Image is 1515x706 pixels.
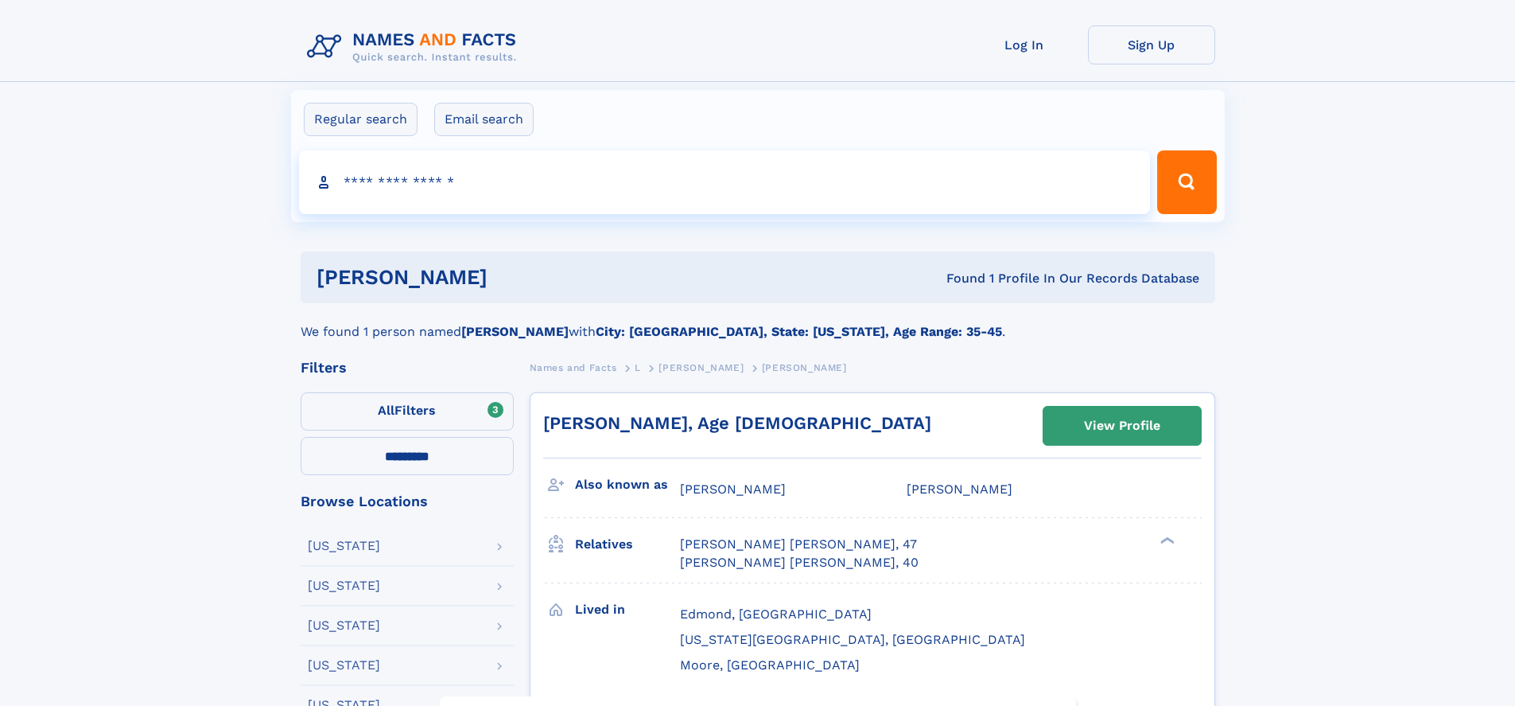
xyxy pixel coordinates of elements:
[575,596,680,623] h3: Lived in
[1088,25,1215,64] a: Sign Up
[304,103,418,136] label: Regular search
[680,536,917,553] a: [PERSON_NAME] [PERSON_NAME], 47
[1156,536,1175,546] div: ❯
[308,659,380,672] div: [US_STATE]
[680,554,919,571] a: [PERSON_NAME] [PERSON_NAME], 40
[680,607,872,622] span: Edmond, [GEOGRAPHIC_DATA]
[596,324,1002,339] b: City: [GEOGRAPHIC_DATA], State: [US_STATE], Age Range: 35-45
[680,657,860,673] span: Moore, [GEOGRAPHIC_DATA]
[635,362,641,373] span: L
[1043,407,1201,445] a: View Profile
[658,362,744,373] span: [PERSON_NAME]
[301,303,1215,341] div: We found 1 person named with .
[301,25,530,68] img: Logo Names and Facts
[461,324,569,339] b: [PERSON_NAME]
[961,25,1088,64] a: Log In
[308,540,380,552] div: [US_STATE]
[680,482,786,497] span: [PERSON_NAME]
[530,357,617,377] a: Names and Facts
[299,150,1151,214] input: search input
[378,403,394,418] span: All
[301,392,514,431] label: Filters
[317,267,717,287] h1: [PERSON_NAME]
[680,632,1025,647] span: [US_STATE][GEOGRAPHIC_DATA], [GEOGRAPHIC_DATA]
[907,482,1012,497] span: [PERSON_NAME]
[1084,408,1160,444] div: View Profile
[308,619,380,632] div: [US_STATE]
[575,471,680,498] h3: Also known as
[543,413,931,433] a: [PERSON_NAME], Age [DEMOGRAPHIC_DATA]
[575,531,680,558] h3: Relatives
[308,579,380,592] div: [US_STATE]
[762,362,847,373] span: [PERSON_NAME]
[635,357,641,377] a: L
[1157,150,1216,214] button: Search Button
[658,357,744,377] a: [PERSON_NAME]
[301,361,514,375] div: Filters
[434,103,534,136] label: Email search
[301,494,514,509] div: Browse Locations
[717,270,1199,287] div: Found 1 Profile In Our Records Database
